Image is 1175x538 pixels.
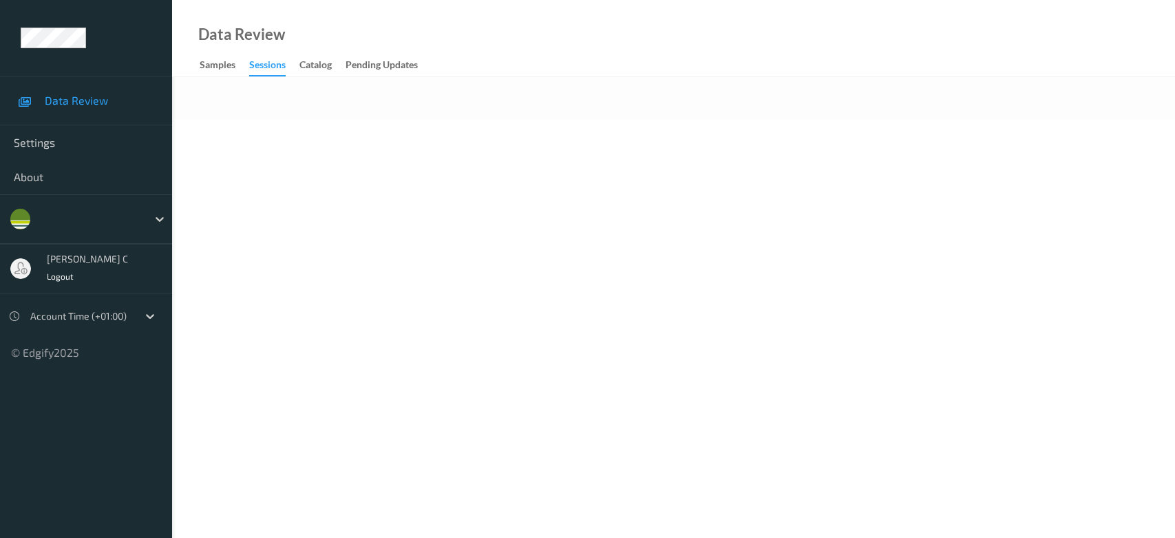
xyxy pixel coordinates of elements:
a: Pending Updates [346,56,432,75]
a: Catalog [299,56,346,75]
div: Sessions [249,58,286,76]
div: Pending Updates [346,58,418,75]
div: Samples [200,58,235,75]
a: Samples [200,56,249,75]
div: Data Review [198,28,285,41]
div: Catalog [299,58,332,75]
a: Sessions [249,56,299,76]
